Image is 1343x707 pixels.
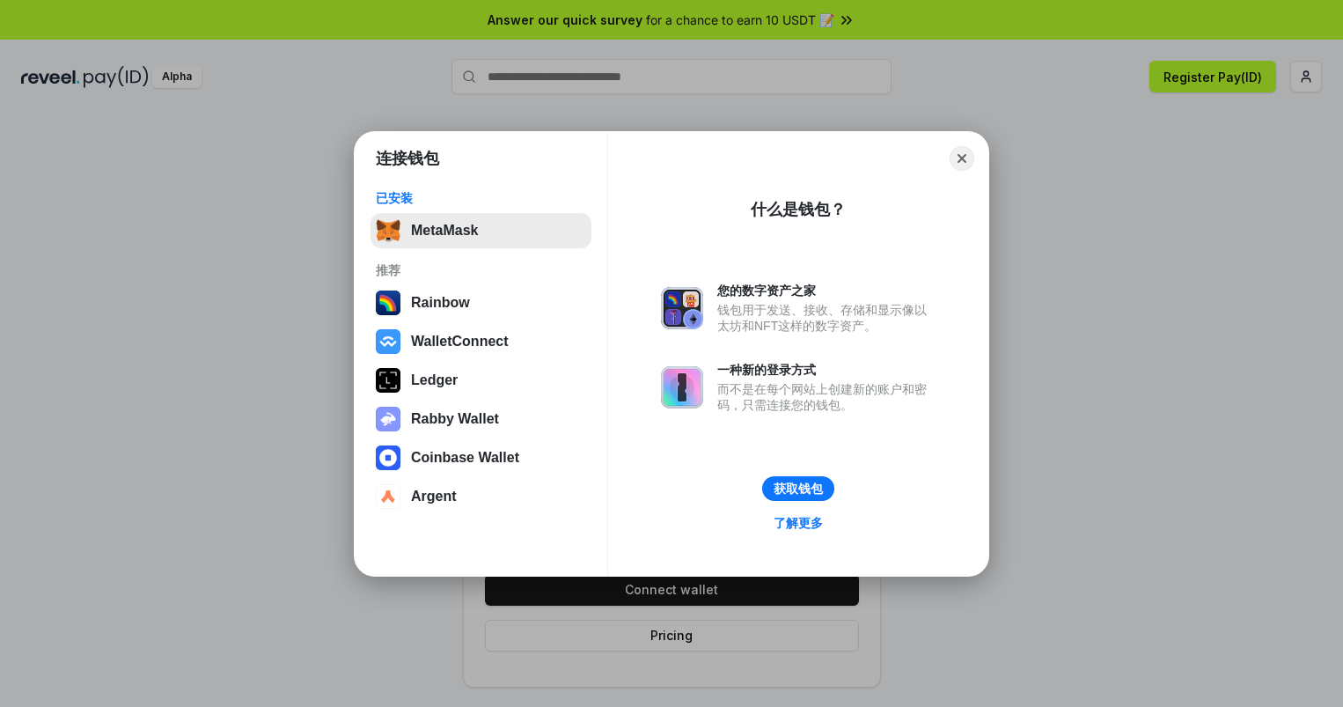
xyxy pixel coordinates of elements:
div: 钱包用于发送、接收、存储和显示像以太坊和NFT这样的数字资产。 [717,302,936,334]
div: Ledger [411,372,458,388]
div: Rabby Wallet [411,411,499,427]
button: Ledger [371,363,591,398]
button: Argent [371,479,591,514]
div: MetaMask [411,223,478,239]
h1: 连接钱包 [376,148,439,169]
div: 而不是在每个网站上创建新的账户和密码，只需连接您的钱包。 [717,381,936,413]
img: svg+xml,%3Csvg%20xmlns%3D%22http%3A%2F%2Fwww.w3.org%2F2000%2Fsvg%22%20fill%3D%22none%22%20viewBox... [376,407,400,431]
div: 已安装 [376,190,586,206]
div: 推荐 [376,262,586,278]
div: 了解更多 [774,515,823,531]
div: Argent [411,489,457,504]
div: WalletConnect [411,334,509,350]
div: 获取钱包 [774,481,823,497]
button: Coinbase Wallet [371,440,591,475]
img: svg+xml,%3Csvg%20width%3D%2228%22%20height%3D%2228%22%20viewBox%3D%220%200%2028%2028%22%20fill%3D... [376,329,400,354]
button: Rabby Wallet [371,401,591,437]
button: WalletConnect [371,324,591,359]
img: svg+xml,%3Csvg%20xmlns%3D%22http%3A%2F%2Fwww.w3.org%2F2000%2Fsvg%22%20fill%3D%22none%22%20viewBox... [661,366,703,409]
div: Rainbow [411,295,470,311]
div: 什么是钱包？ [751,199,846,220]
button: 获取钱包 [762,476,834,501]
div: Coinbase Wallet [411,450,519,466]
button: Close [950,146,974,171]
img: svg+xml,%3Csvg%20width%3D%2228%22%20height%3D%2228%22%20viewBox%3D%220%200%2028%2028%22%20fill%3D... [376,446,400,470]
a: 了解更多 [763,512,833,534]
img: svg+xml,%3Csvg%20xmlns%3D%22http%3A%2F%2Fwww.w3.org%2F2000%2Fsvg%22%20fill%3D%22none%22%20viewBox... [661,287,703,329]
button: MetaMask [371,213,591,248]
img: svg+xml,%3Csvg%20xmlns%3D%22http%3A%2F%2Fwww.w3.org%2F2000%2Fsvg%22%20width%3D%2228%22%20height%3... [376,368,400,393]
img: svg+xml,%3Csvg%20fill%3D%22none%22%20height%3D%2233%22%20viewBox%3D%220%200%2035%2033%22%20width%... [376,218,400,243]
img: svg+xml,%3Csvg%20width%3D%22120%22%20height%3D%22120%22%20viewBox%3D%220%200%20120%20120%22%20fil... [376,291,400,315]
img: svg+xml,%3Csvg%20width%3D%2228%22%20height%3D%2228%22%20viewBox%3D%220%200%2028%2028%22%20fill%3D... [376,484,400,509]
div: 您的数字资产之家 [717,283,936,298]
div: 一种新的登录方式 [717,362,936,378]
button: Rainbow [371,285,591,320]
